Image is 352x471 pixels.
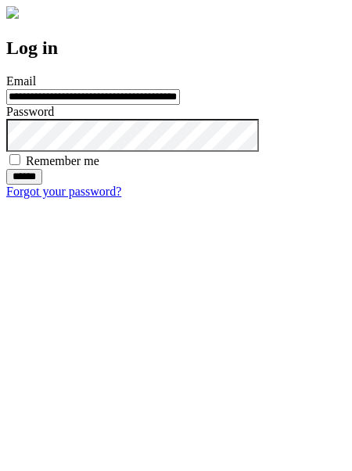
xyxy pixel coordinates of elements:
[6,185,121,198] a: Forgot your password?
[6,6,19,19] img: logo-4e3dc11c47720685a147b03b5a06dd966a58ff35d612b21f08c02c0306f2b779.png
[6,74,36,88] label: Email
[6,38,346,59] h2: Log in
[6,105,54,118] label: Password
[26,154,99,167] label: Remember me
